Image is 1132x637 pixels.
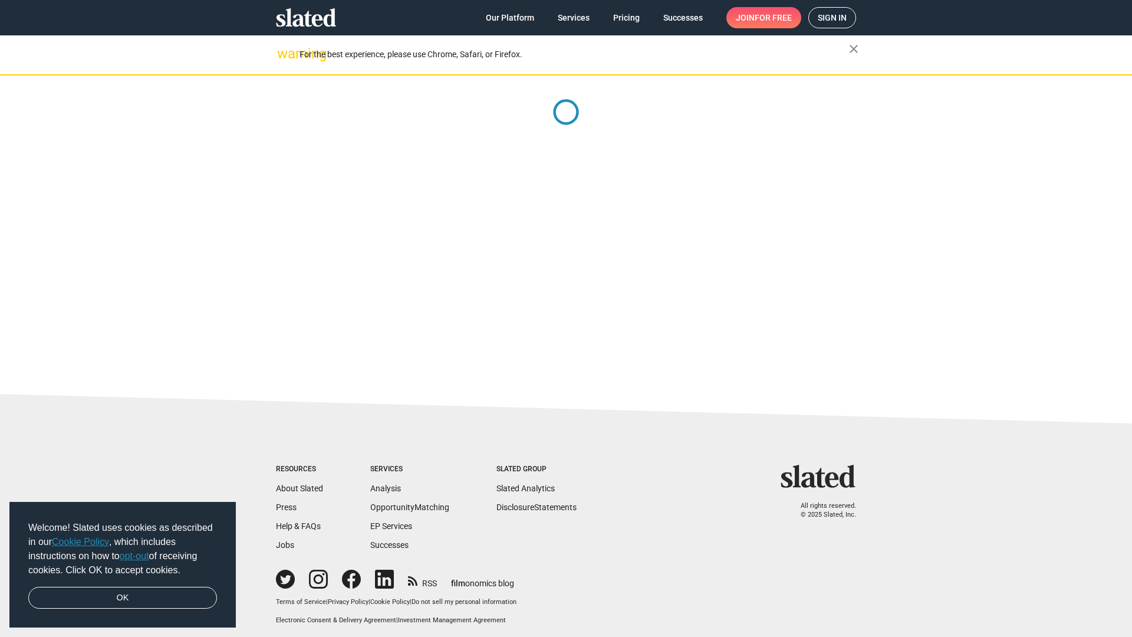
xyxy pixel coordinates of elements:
[788,502,856,519] p: All rights reserved. © 2025 Slated, Inc.
[548,7,599,28] a: Services
[28,521,217,577] span: Welcome! Slated uses cookies as described in our , which includes instructions on how to of recei...
[276,616,396,624] a: Electronic Consent & Delivery Agreement
[451,569,514,589] a: filmonomics blog
[276,540,294,550] a: Jobs
[496,465,577,474] div: Slated Group
[28,587,217,609] a: dismiss cookie message
[370,503,449,512] a: OpportunityMatching
[496,503,577,512] a: DisclosureStatements
[370,484,401,493] a: Analysis
[808,7,856,28] a: Sign in
[663,7,703,28] span: Successes
[120,551,149,561] a: opt-out
[604,7,649,28] a: Pricing
[736,7,792,28] span: Join
[370,521,412,531] a: EP Services
[451,579,465,588] span: film
[613,7,640,28] span: Pricing
[496,484,555,493] a: Slated Analytics
[9,502,236,628] div: cookieconsent
[412,598,516,607] button: Do not sell my personal information
[52,537,109,547] a: Cookie Policy
[398,616,506,624] a: Investment Management Agreement
[276,598,326,606] a: Terms of Service
[654,7,712,28] a: Successes
[370,465,449,474] div: Services
[370,598,410,606] a: Cookie Policy
[368,598,370,606] span: |
[276,503,297,512] a: Press
[328,598,368,606] a: Privacy Policy
[755,7,792,28] span: for free
[486,7,534,28] span: Our Platform
[818,8,847,28] span: Sign in
[726,7,801,28] a: Joinfor free
[408,571,437,589] a: RSS
[300,47,849,63] div: For the best experience, please use Chrome, Safari, or Firefox.
[276,465,323,474] div: Resources
[558,7,590,28] span: Services
[276,521,321,531] a: Help & FAQs
[410,598,412,606] span: |
[396,616,398,624] span: |
[847,42,861,56] mat-icon: close
[370,540,409,550] a: Successes
[326,598,328,606] span: |
[476,7,544,28] a: Our Platform
[277,47,291,61] mat-icon: warning
[276,484,323,493] a: About Slated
